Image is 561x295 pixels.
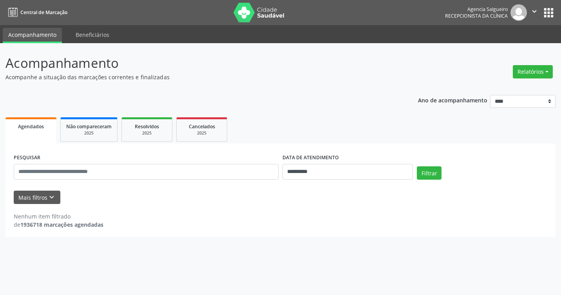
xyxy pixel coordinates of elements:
span: Central de Marcação [20,9,67,16]
img: img [510,4,527,21]
button: apps [542,6,556,20]
p: Ano de acompanhamento [418,95,487,105]
label: PESQUISAR [14,152,40,164]
button:  [527,4,542,21]
a: Beneficiários [70,28,115,42]
i:  [530,7,539,16]
a: Central de Marcação [5,6,67,19]
div: Agencia Salgueiro [445,6,508,13]
div: 2025 [66,130,112,136]
button: Mais filtroskeyboard_arrow_down [14,191,60,204]
div: 2025 [182,130,221,136]
div: 2025 [127,130,166,136]
div: Nenhum item filtrado [14,212,103,220]
span: Não compareceram [66,123,112,130]
span: Resolvidos [135,123,159,130]
button: Relatórios [513,65,553,78]
a: Acompanhamento [3,28,62,43]
span: Cancelados [189,123,215,130]
span: Agendados [18,123,44,130]
p: Acompanhe a situação das marcações correntes e finalizadas [5,73,391,81]
p: Acompanhamento [5,53,391,73]
strong: 1936718 marcações agendadas [20,221,103,228]
i: keyboard_arrow_down [47,193,56,202]
button: Filtrar [417,166,442,180]
span: Recepcionista da clínica [445,13,508,19]
label: DATA DE ATENDIMENTO [282,152,339,164]
div: de [14,220,103,229]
